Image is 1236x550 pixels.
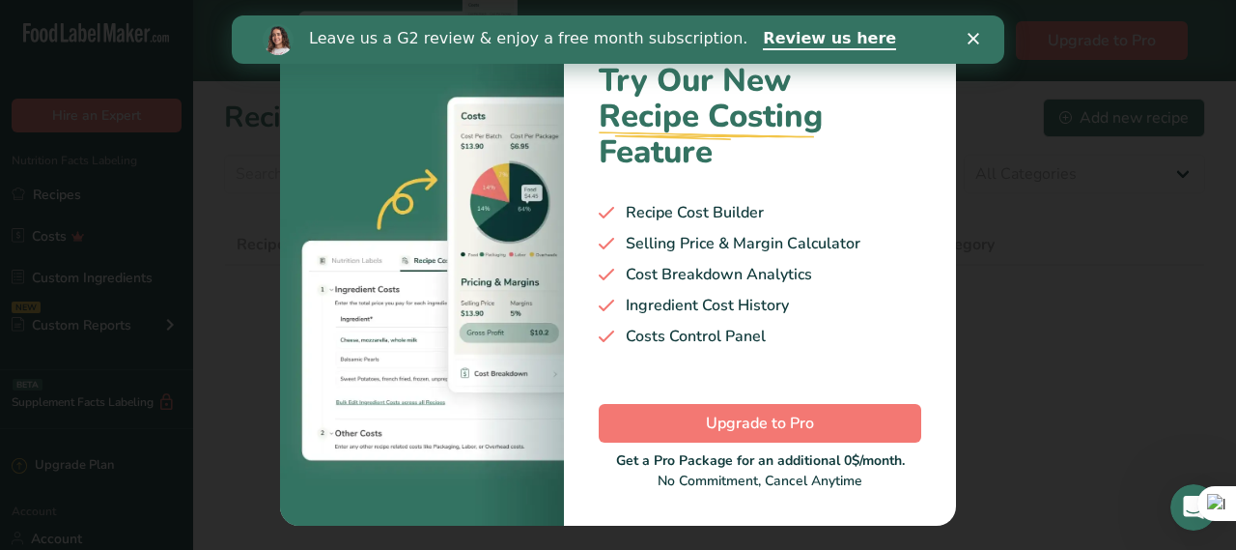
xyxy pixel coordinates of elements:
[280,24,564,525] img: costing-image-1.bb94421.webp
[706,412,814,435] span: Upgrade to Pro
[599,404,921,443] button: Upgrade to Pro
[599,95,823,138] span: Recipe Costing
[599,294,921,317] div: Ingredient Cost History
[599,201,921,224] div: Recipe Cost Builder
[599,450,921,471] div: Get a Pro Package for an additional 0$/month.
[232,15,1004,64] iframe: Intercom live chat banner
[736,17,755,29] div: Close
[1170,484,1217,531] iframe: Intercom live chat
[599,325,921,348] div: Costs Control Panel
[599,232,921,255] div: Selling Price & Margin Calculator
[599,450,921,491] div: No Commitment, Cancel Anytime
[599,63,921,170] h1: Try Our New Feature
[599,263,921,286] div: Cost Breakdown Analytics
